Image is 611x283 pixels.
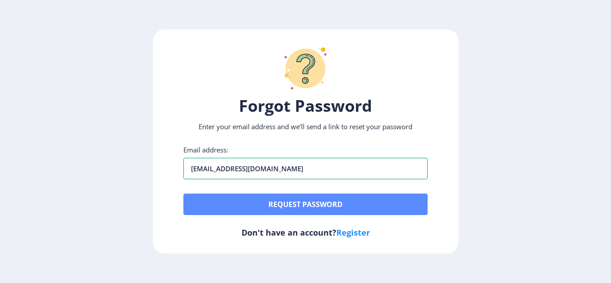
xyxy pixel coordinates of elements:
label: Email address: [183,145,228,154]
button: Request password [183,194,428,215]
input: Email address [183,158,428,179]
a: Register [336,227,370,238]
h6: Don't have an account? [183,227,428,238]
p: Enter your email address and we’ll send a link to reset your password [183,122,428,131]
h1: Forgot Password [183,95,428,117]
img: question-mark [279,42,332,95]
